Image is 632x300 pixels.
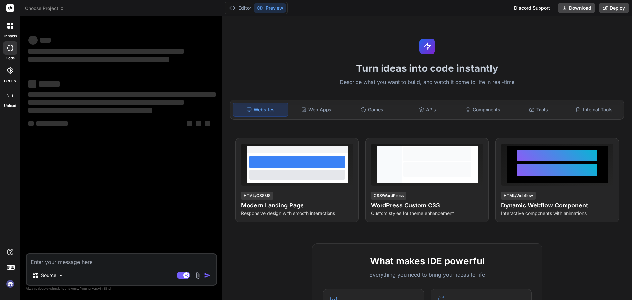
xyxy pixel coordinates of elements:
[5,278,16,289] img: signin
[39,81,60,87] span: ‌
[4,78,16,84] label: GitHub
[187,121,192,126] span: ‌
[400,103,455,117] div: APIs
[510,3,554,13] div: Discord Support
[204,272,211,279] img: icon
[3,33,17,39] label: threads
[323,271,532,279] p: Everything you need to bring your ideas to life
[88,286,100,290] span: privacy
[28,49,184,54] span: ‌
[456,103,510,117] div: Components
[371,192,406,200] div: CSS/WordPress
[6,55,15,61] label: code
[371,210,483,217] p: Custom styles for theme enhancement
[28,80,36,88] span: ‌
[254,3,286,13] button: Preview
[501,210,613,217] p: Interactive components with animations
[599,3,629,13] button: Deploy
[36,121,68,126] span: ‌
[40,38,51,43] span: ‌
[205,121,210,126] span: ‌
[28,121,34,126] span: ‌
[289,103,344,117] div: Web Apps
[4,103,16,109] label: Upload
[226,78,628,87] p: Describe what you want to build, and watch it come to life in real-time
[371,201,483,210] h4: WordPress Custom CSS
[241,192,273,200] div: HTML/CSS/JS
[226,62,628,74] h1: Turn ideas into code instantly
[567,103,621,117] div: Internal Tools
[28,36,38,45] span: ‌
[501,201,613,210] h4: Dynamic Webflow Component
[26,286,217,292] p: Always double-check its answers. Your in Bind
[28,100,184,105] span: ‌
[194,272,201,279] img: attachment
[28,57,169,62] span: ‌
[25,5,64,12] span: Choose Project
[512,103,566,117] div: Tools
[58,273,64,278] img: Pick Models
[233,103,288,117] div: Websites
[41,272,56,279] p: Source
[28,108,152,113] span: ‌
[196,121,201,126] span: ‌
[323,254,532,268] h2: What makes IDE powerful
[501,192,536,200] div: HTML/Webflow
[241,210,353,217] p: Responsive design with smooth interactions
[28,92,216,97] span: ‌
[226,3,254,13] button: Editor
[241,201,353,210] h4: Modern Landing Page
[558,3,595,13] button: Download
[345,103,399,117] div: Games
